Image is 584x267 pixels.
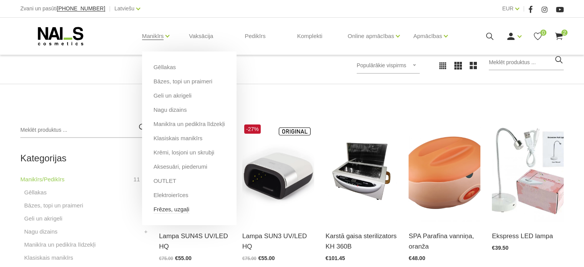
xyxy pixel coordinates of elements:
[244,124,261,134] span: -27%
[20,123,147,138] input: Meklēt produktus ...
[326,123,397,221] img: Karstā gaisa sterilizatoru var izmantot skaistumkopšanas salonos, manikīra kabinetos, ēdināšanas ...
[242,231,314,252] a: Lampa SUN3 UV/LED HQ
[20,4,105,13] div: Zvani un pasūti
[561,30,567,36] span: 2
[20,153,147,163] h2: Kategorijas
[409,123,480,221] img: Parafīna vanniņa roku un pēdu procedūrām. Parafīna aplikācijas momentāli padara ādu ļoti zīdainu,...
[347,21,394,51] a: Online apmācības
[326,255,345,261] span: €101.45
[24,227,58,236] a: Nagu dizains
[24,214,62,223] a: Geli un akrigeli
[523,4,524,13] span: |
[175,255,192,261] span: €55.00
[413,21,442,51] a: Apmācības
[258,255,275,261] span: €55.00
[154,106,187,114] a: Nagu dizains
[154,148,214,157] a: Krēmi, losjoni un skrubji
[114,4,134,13] a: Latviešu
[357,62,406,68] span: Populārākie vispirms
[20,175,65,184] a: Manikīrs/Pedikīrs
[238,18,271,55] a: Pedikīrs
[554,32,564,41] a: 2
[154,120,225,128] a: Manikīra un pedikīra līdzekļi
[242,123,314,221] img: Modelis: SUNUV 3Jauda: 48WViļņu garums: 365+405nmKalpošanas ilgums: 50000 HRSPogas vadība:10s/30s...
[492,231,564,241] a: Ekspress LED lampa
[409,231,480,252] a: SPA Parafīna vanniņa, oranža
[142,21,164,51] a: Manikīrs
[154,63,176,71] a: Gēllakas
[109,4,111,13] span: |
[154,77,212,86] a: Bāzes, topi un praimeri
[540,30,546,36] span: 0
[492,245,508,251] span: €39.50
[134,175,140,184] span: 11
[159,231,231,252] a: Lampa SUN4S UV/LED HQ
[326,231,397,252] a: Karstā gaisa sterilizators KH 360B
[291,18,329,55] a: Komplekti
[57,5,105,12] span: [PHONE_NUMBER]
[24,201,83,210] a: Bāzes, topi un praimeri
[159,256,173,261] span: €75.00
[144,227,148,236] a: +
[242,256,256,261] span: €75.00
[24,253,73,262] a: Klasiskais manikīrs
[533,32,543,41] a: 0
[154,163,207,171] a: Aksesuāri, piederumi
[24,188,46,197] a: Gēllakas
[154,177,176,185] a: OUTLET
[154,91,192,100] a: Geli un akrigeli
[502,4,514,13] a: EUR
[492,123,564,221] img: Ekspress LED lampa.Ideāli piemērota šī brīža aktuālākajai gēla nagu pieaudzēšanas metodei - ekspr...
[57,6,105,12] a: [PHONE_NUMBER]
[24,240,96,249] a: Manikīra un pedikīra līdzekļi
[154,205,189,214] a: Frēzes, uzgaļi
[154,134,203,143] a: Klasiskais manikīrs
[409,255,425,261] span: €48.00
[183,18,219,55] a: Vaksācija
[154,191,189,199] a: Elektroierīces
[489,55,564,70] input: Meklēt produktus ...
